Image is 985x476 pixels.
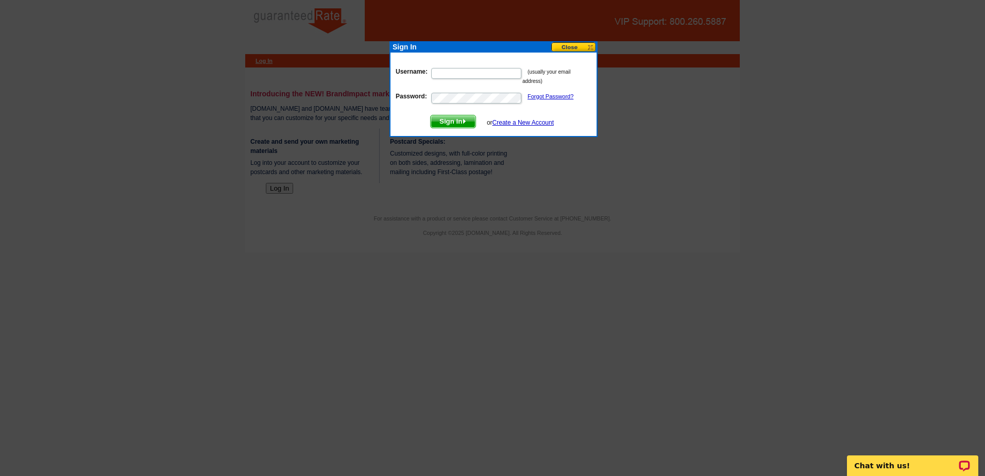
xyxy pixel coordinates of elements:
label: Username: [396,67,430,76]
div: or [487,118,554,127]
a: Create a New Account [492,119,554,126]
a: Forgot Password? [528,93,573,99]
small: (usually your email address) [522,69,570,84]
div: Sign In [393,42,547,52]
img: button-next-arrow-white.png [462,119,467,124]
span: Sign In [431,115,475,128]
iframe: LiveChat chat widget [840,444,985,476]
button: Sign In [430,115,476,128]
label: Password: [396,92,430,101]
